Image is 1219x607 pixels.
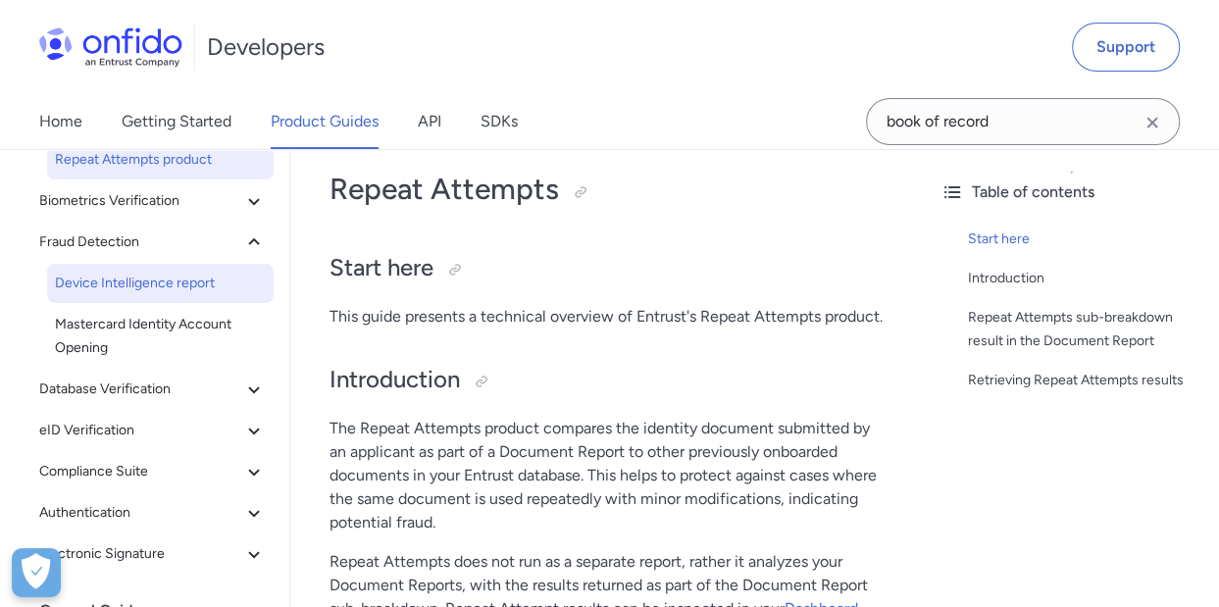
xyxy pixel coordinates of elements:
span: eID Verification [39,419,242,442]
p: This guide presents a technical overview of Entrust's Repeat Attempts product. [330,305,886,329]
a: Device Intelligence report [47,264,274,303]
img: Onfido Logo [39,27,182,67]
a: SDKs [481,94,518,149]
div: Cookie Preferences [12,548,61,597]
span: Device Intelligence report [55,272,266,295]
h2: Start here [330,252,886,285]
h1: Repeat Attempts [330,170,886,209]
a: Start here [968,228,1203,251]
button: Electronic Signature [31,534,274,574]
span: Electronic Signature [39,542,242,566]
a: API [418,94,441,149]
span: Authentication [39,501,242,525]
div: Table of contents [940,180,1203,204]
h1: Developers [207,31,325,63]
a: Repeat Attempts product [47,140,274,179]
input: Onfido search input field [866,98,1180,145]
a: Home [39,94,82,149]
span: Fraud Detection [39,230,242,254]
a: Product Guides [271,94,379,149]
button: Compliance Suite [31,452,274,491]
span: Compliance Suite [39,460,242,483]
button: Fraud Detection [31,223,274,262]
a: Support [1072,23,1180,72]
a: Introduction [968,267,1203,290]
h2: Introduction [330,364,886,397]
button: Authentication [31,493,274,532]
a: Repeat Attempts sub-breakdown result in the Document Report [968,306,1203,353]
button: Biometrics Verification [31,181,274,221]
a: Mastercard Identity Account Opening [47,305,274,368]
button: Open Preferences [12,548,61,597]
svg: Clear search field button [1141,111,1164,134]
a: Getting Started [122,94,231,149]
button: eID Verification [31,411,274,450]
span: Mastercard Identity Account Opening [55,313,266,360]
a: Retrieving Repeat Attempts results [968,369,1203,392]
span: Repeat Attempts product [55,148,266,172]
span: Biometrics Verification [39,189,242,213]
span: Database Verification [39,378,242,401]
button: Database Verification [31,370,274,409]
p: The Repeat Attempts product compares the identity document submitted by an applicant as part of a... [330,417,886,534]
